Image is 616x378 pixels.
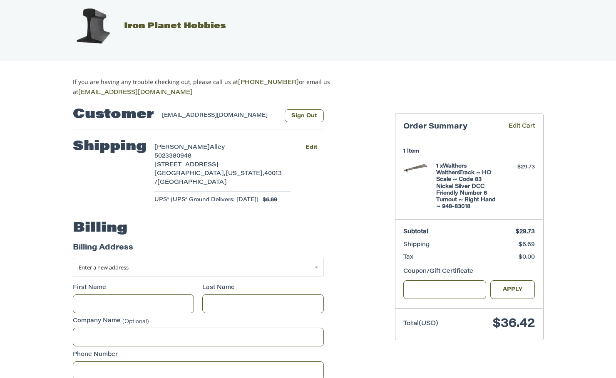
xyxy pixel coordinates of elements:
[299,141,324,153] button: Edit
[403,229,428,235] span: Subtotal
[154,162,219,168] span: [STREET_ADDRESS]
[64,22,226,30] a: Iron Planet Hobbies
[122,319,149,324] small: (Optional)
[403,280,486,299] input: Gift Certificate or Coupon Code
[238,80,299,86] a: [PHONE_NUMBER]
[403,254,413,260] span: Tax
[73,242,133,258] legend: Billing Address
[72,5,114,47] img: Iron Planet Hobbies
[403,242,430,248] span: Shipping
[73,258,324,277] a: Enter or select a different address
[157,180,227,185] span: [GEOGRAPHIC_DATA]
[202,284,324,292] label: Last Name
[497,122,535,132] a: Edit Cart
[490,280,535,299] button: Apply
[493,318,535,330] span: $36.42
[154,145,210,151] span: [PERSON_NAME]
[210,145,225,151] span: Alley
[519,242,535,248] span: $6.69
[519,254,535,260] span: $0.00
[403,321,438,327] span: Total (USD)
[73,220,127,237] h2: Billing
[403,148,535,155] h3: 1 Item
[73,317,324,326] label: Company Name
[502,163,535,171] div: $29.73
[73,351,324,359] label: Phone Number
[436,163,500,210] h4: 1 x Walthers WalthersTrack ~ HO Scale ~ Code 83 Nickel Silver DCC Friendly Number 6 Turnout ~ Rig...
[73,77,356,97] p: If you are having any trouble checking out, please call us at or email us at
[124,22,226,30] span: Iron Planet Hobbies
[79,264,129,271] span: Enter a new address
[285,109,324,122] button: Sign Out
[73,106,154,123] h2: Customer
[154,196,258,204] span: UPS® (UPS® Ground Delivers: [DATE])
[73,138,147,155] h2: Shipping
[154,171,226,177] span: [GEOGRAPHIC_DATA],
[73,284,194,292] label: First Name
[403,122,497,132] h3: Order Summary
[154,153,191,159] span: 5023380948
[403,267,535,276] div: Coupon/Gift Certificate
[226,171,264,177] span: [US_STATE],
[78,90,193,96] a: [EMAIL_ADDRESS][DOMAIN_NAME]
[162,111,276,122] div: [EMAIL_ADDRESS][DOMAIN_NAME]
[516,229,535,235] span: $29.73
[258,196,277,204] span: $6.69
